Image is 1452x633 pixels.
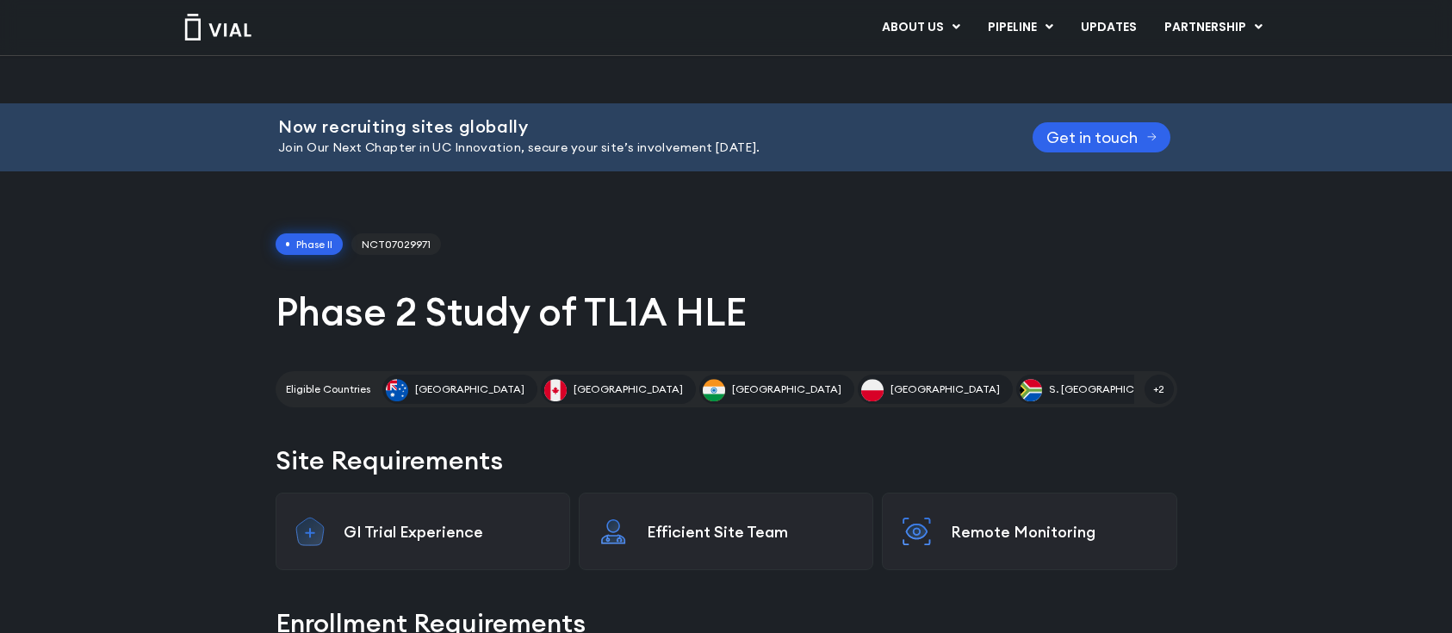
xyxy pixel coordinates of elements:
span: NCT07029971 [351,233,441,256]
span: [GEOGRAPHIC_DATA] [890,382,1000,397]
h1: Phase 2 Study of TL1A HLE [276,287,1177,337]
img: Poland [861,379,884,401]
span: +2 [1145,375,1174,404]
p: Remote Monitoring [951,522,1159,542]
img: S. Africa [1020,379,1042,401]
p: GI Trial Experience [344,522,552,542]
span: S. [GEOGRAPHIC_DATA] [1049,382,1170,397]
img: Australia [386,379,408,401]
p: Join Our Next Chapter in UC Innovation, secure your site’s involvement [DATE]. [278,139,990,158]
span: Get in touch [1046,131,1138,144]
span: [GEOGRAPHIC_DATA] [415,382,524,397]
a: ABOUT USMenu Toggle [868,13,973,42]
a: PIPELINEMenu Toggle [974,13,1066,42]
img: Canada [544,379,567,401]
img: India [703,379,725,401]
h2: Now recruiting sites globally [278,117,990,136]
span: [GEOGRAPHIC_DATA] [732,382,841,397]
p: Efficient Site Team [647,522,855,542]
a: Get in touch [1033,122,1170,152]
h2: Eligible Countries [286,382,370,397]
img: Vial Logo [183,14,252,40]
a: PARTNERSHIPMenu Toggle [1151,13,1276,42]
h2: Site Requirements [276,442,1177,479]
a: UPDATES [1067,13,1150,42]
span: [GEOGRAPHIC_DATA] [574,382,683,397]
span: Phase II [276,233,344,256]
